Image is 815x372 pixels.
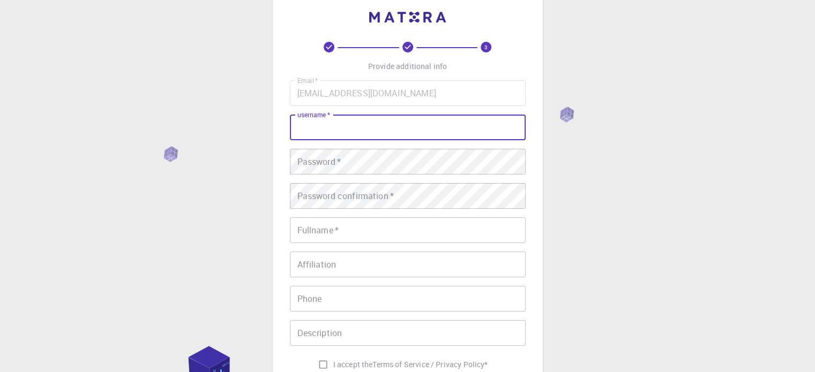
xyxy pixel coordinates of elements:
[333,359,373,370] span: I accept the
[368,61,447,72] p: Provide additional info
[297,76,318,85] label: Email
[297,110,330,119] label: username
[372,359,488,370] p: Terms of Service / Privacy Policy *
[484,43,488,51] text: 3
[372,359,488,370] a: Terms of Service / Privacy Policy*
